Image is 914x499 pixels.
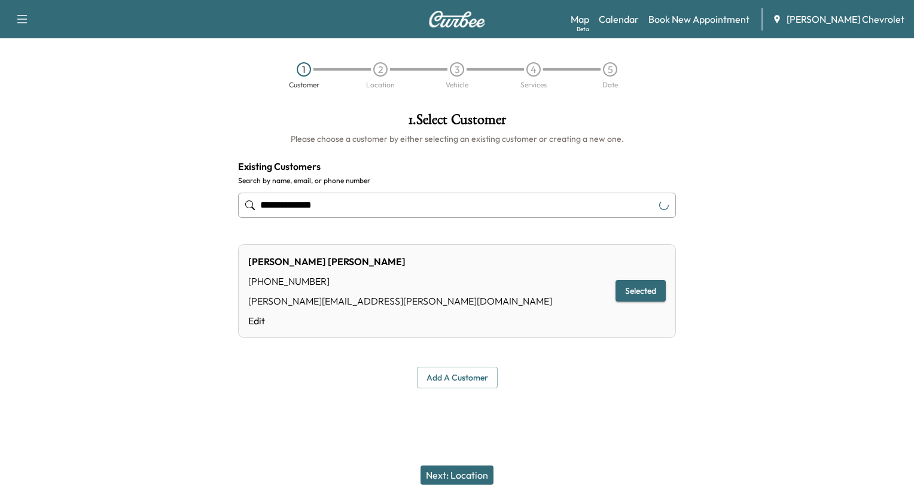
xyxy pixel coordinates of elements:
[238,159,676,174] h4: Existing Customers
[616,280,666,302] button: Selected
[373,62,388,77] div: 2
[238,112,676,133] h1: 1 . Select Customer
[450,62,464,77] div: 3
[446,81,468,89] div: Vehicle
[238,176,676,185] label: Search by name, email, or phone number
[428,11,486,28] img: Curbee Logo
[787,12,904,26] span: [PERSON_NAME] Chevrolet
[603,62,617,77] div: 5
[238,133,676,145] h6: Please choose a customer by either selecting an existing customer or creating a new one.
[577,25,589,34] div: Beta
[248,254,552,269] div: [PERSON_NAME] [PERSON_NAME]
[289,81,319,89] div: Customer
[248,274,552,288] div: [PHONE_NUMBER]
[571,12,589,26] a: MapBeta
[297,62,311,77] div: 1
[421,465,493,485] button: Next: Location
[520,81,547,89] div: Services
[526,62,541,77] div: 4
[648,12,750,26] a: Book New Appointment
[366,81,395,89] div: Location
[599,12,639,26] a: Calendar
[602,81,618,89] div: Date
[417,367,498,389] button: Add a customer
[248,314,552,328] a: Edit
[248,294,552,308] div: [PERSON_NAME][EMAIL_ADDRESS][PERSON_NAME][DOMAIN_NAME]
